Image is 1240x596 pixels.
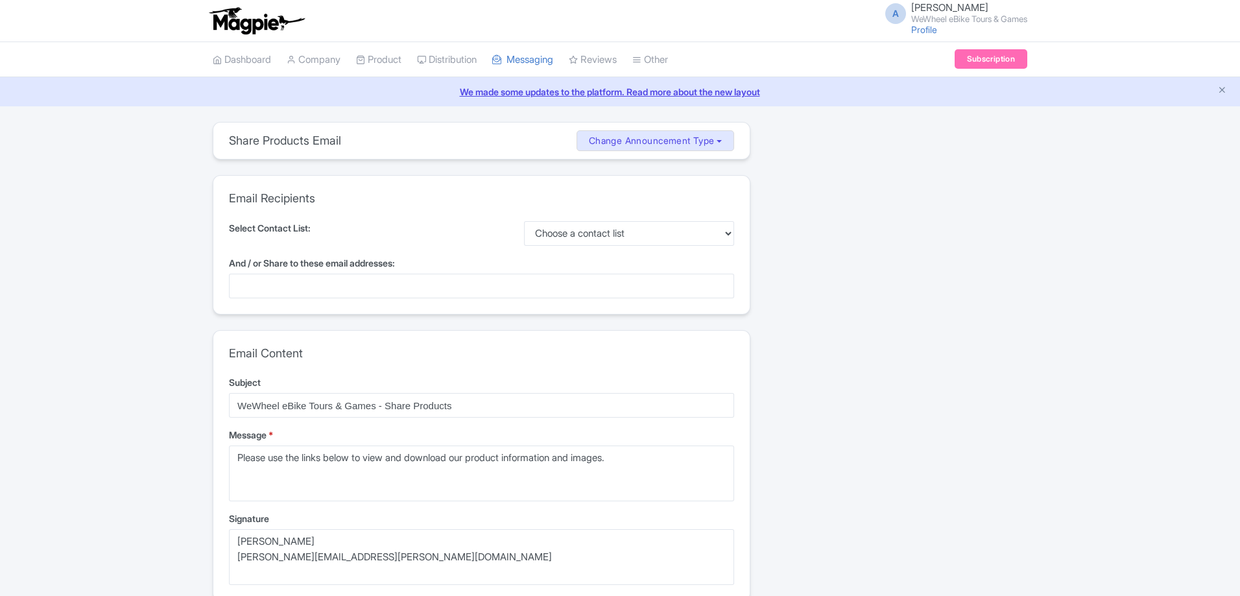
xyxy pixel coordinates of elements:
[287,42,340,78] a: Company
[356,42,401,78] a: Product
[229,446,734,501] textarea: Please use the links below to view and download our product information and images.
[229,191,734,206] h3: Email Recipients
[577,130,735,152] button: Change Announcement Type
[229,221,311,242] label: Select Contact List:
[1217,84,1227,99] button: Close announcement
[229,257,395,268] span: And / or Share to these email addresses:
[229,429,267,440] span: Message
[417,42,477,78] a: Distribution
[492,42,553,78] a: Messaging
[229,529,734,585] textarea: [PERSON_NAME] [PERSON_NAME][EMAIL_ADDRESS][PERSON_NAME][DOMAIN_NAME]
[877,3,1027,23] a: A [PERSON_NAME] WeWheel eBike Tours & Games
[229,134,341,148] h3: Share Products Email
[911,24,937,35] a: Profile
[955,49,1027,69] a: Subscription
[569,42,617,78] a: Reviews
[632,42,668,78] a: Other
[8,85,1232,99] a: We made some updates to the platform. Read more about the new layout
[229,513,269,524] span: Signature
[911,1,988,14] span: [PERSON_NAME]
[885,3,906,24] span: A
[206,6,307,35] img: logo-ab69f6fb50320c5b225c76a69d11143b.png
[229,377,261,388] span: Subject
[229,346,734,361] h3: Email Content
[911,15,1027,23] small: WeWheel eBike Tours & Games
[213,42,271,78] a: Dashboard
